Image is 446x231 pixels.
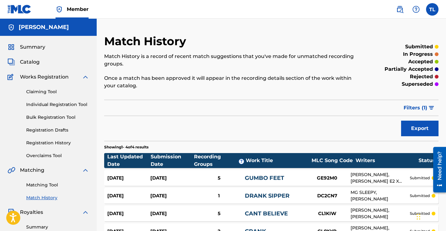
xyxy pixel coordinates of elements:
div: DC2CN7 [304,192,351,200]
div: Submission Date [151,153,194,168]
img: filter [429,106,434,110]
a: SummarySummary [7,43,45,51]
a: CANT BELIEVE [245,210,288,217]
span: Matching [20,166,44,174]
p: superseded [402,80,433,88]
button: Export [401,121,439,136]
a: CatalogCatalog [7,58,40,66]
div: Help [410,3,422,16]
span: Royalties [20,209,43,216]
div: Drag [417,207,420,226]
p: rejected [410,73,433,80]
img: Catalog [7,58,15,66]
p: Match History is a record of recent match suggestions that you've made for unmatched recording gr... [104,53,361,68]
div: [PERSON_NAME], [PERSON_NAME] E2 X [PERSON_NAME] [PERSON_NAME] E2 X [PERSON_NAME] [351,171,410,185]
img: Royalties [7,209,15,216]
p: in progress [403,51,433,58]
p: accepted [408,58,433,65]
p: submitted [410,175,430,181]
button: Filters (1) [400,100,439,116]
p: submitted [410,211,430,216]
div: [DATE] [150,175,193,182]
div: Last Updated Date [107,153,151,168]
h2: Match History [104,34,189,48]
div: [DATE] [150,210,193,217]
div: 5 [193,175,245,182]
span: Filters ( 1 ) [404,104,427,112]
img: Works Registration [7,73,16,81]
div: [PERSON_NAME], [PERSON_NAME] [351,207,410,220]
iframe: Chat Widget [415,201,446,231]
a: Bulk Registration Tool [26,114,89,121]
div: [DATE] [107,210,150,217]
div: Recording Groups [194,153,246,168]
p: Showing 1 - 4 of 4 results [104,144,148,150]
a: Individual Registration Tool [26,101,89,108]
div: User Menu [426,3,439,16]
img: Summary [7,43,15,51]
div: [DATE] [150,192,193,200]
span: Summary [20,43,45,51]
div: 1 [193,192,245,200]
img: Matching [7,166,15,174]
a: Summary [26,224,89,230]
a: Registration Drafts [26,127,89,133]
img: search [396,6,404,13]
img: expand [82,209,89,216]
img: help [412,6,420,13]
p: submitted [405,43,433,51]
img: MLC Logo [7,5,32,14]
a: GUMBO FEET [245,175,284,181]
div: [DATE] [107,175,150,182]
img: expand [82,166,89,174]
a: Match History [26,195,89,201]
a: Overclaims Tool [26,152,89,159]
span: Member [67,6,89,13]
div: CL1KIW [304,210,351,217]
p: submitted [410,193,430,199]
div: Status [419,157,435,164]
img: expand [82,73,89,81]
div: GE92M0 [304,175,351,182]
span: ? [239,159,244,164]
div: Writers [356,157,419,164]
a: Claiming Tool [26,89,89,95]
iframe: Resource Center [429,144,446,195]
span: Works Registration [20,73,69,81]
div: MLC Song Code [309,157,356,164]
div: 5 [193,210,245,217]
a: DRANK SIPPER [245,192,289,199]
img: Top Rightsholder [56,6,63,13]
div: Work Title [246,157,308,164]
a: Public Search [394,3,406,16]
div: MG SLEEPY, [PERSON_NAME] [351,189,410,202]
span: Catalog [20,58,40,66]
a: Registration History [26,140,89,146]
p: Once a match has been approved it will appear in the recording details section of the work within... [104,75,361,89]
a: Matching Tool [26,182,89,188]
img: Accounts [7,24,15,31]
p: partially accepted [385,65,433,73]
div: [DATE] [107,192,150,200]
h5: Tyree Longshore [19,24,69,31]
